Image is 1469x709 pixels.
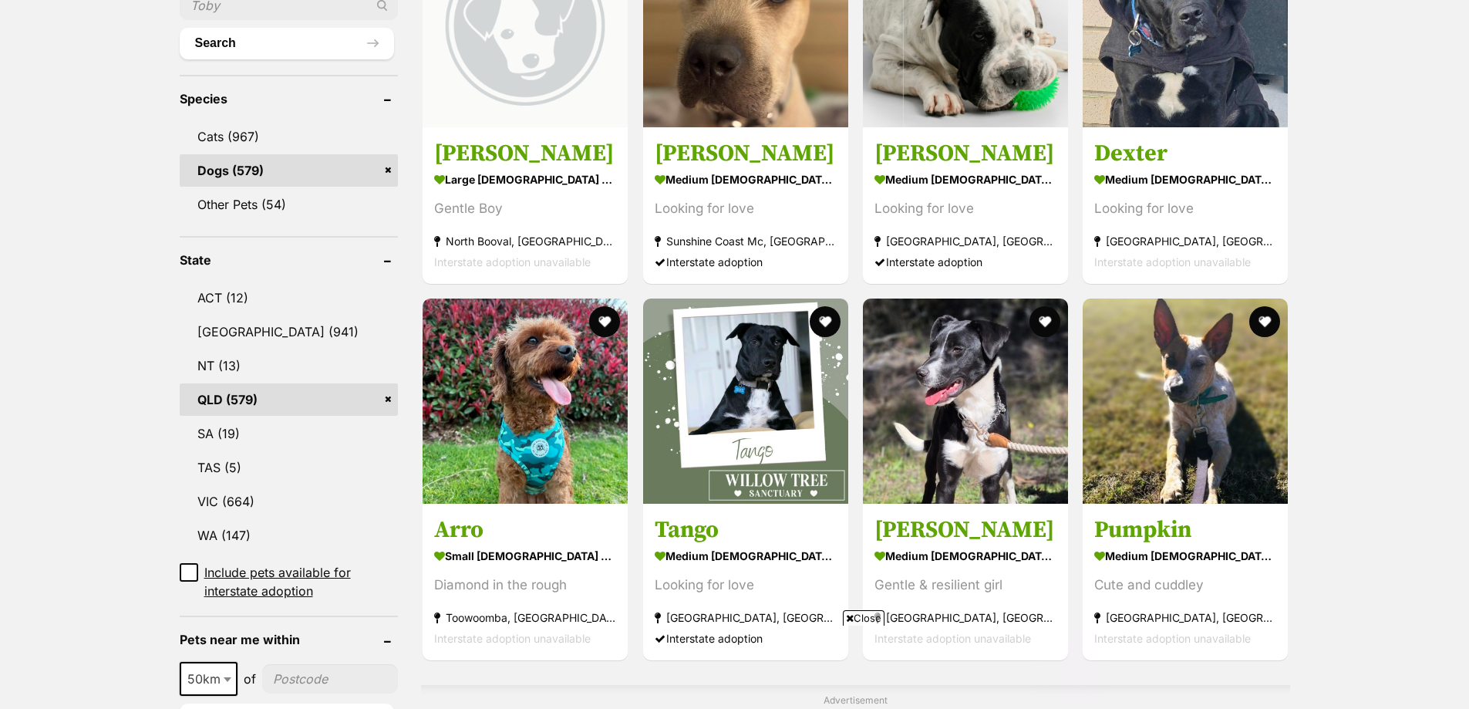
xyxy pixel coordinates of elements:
a: TAS (5) [180,451,399,484]
a: [PERSON_NAME] medium [DEMOGRAPHIC_DATA] Dog Gentle & resilient girl [GEOGRAPHIC_DATA], [GEOGRAPHI... [863,504,1068,660]
div: Diamond in the rough [434,575,616,596]
iframe: Advertisement [361,632,1109,701]
div: Gentle Boy [434,198,616,219]
strong: medium [DEMOGRAPHIC_DATA] Dog [874,168,1056,191]
strong: medium [DEMOGRAPHIC_DATA] Dog [655,545,837,567]
a: Arro small [DEMOGRAPHIC_DATA] Dog Diamond in the rough Toowoomba, [GEOGRAPHIC_DATA] Interstate ad... [423,504,628,660]
a: Other Pets (54) [180,188,399,221]
span: Interstate adoption unavailable [434,255,591,268]
input: postcode [262,664,399,694]
strong: North Booval, [GEOGRAPHIC_DATA] [434,231,616,252]
div: Looking for love [1094,198,1276,219]
a: Dexter medium [DEMOGRAPHIC_DATA] Dog Looking for love [GEOGRAPHIC_DATA], [GEOGRAPHIC_DATA] Inters... [1083,127,1288,284]
strong: [GEOGRAPHIC_DATA], [GEOGRAPHIC_DATA] [1094,231,1276,252]
h3: [PERSON_NAME] [874,515,1056,545]
a: SA (19) [180,417,399,450]
span: 50km [181,668,236,690]
header: Pets near me within [180,633,399,647]
strong: [GEOGRAPHIC_DATA], [GEOGRAPHIC_DATA] [874,231,1056,252]
a: [PERSON_NAME] medium [DEMOGRAPHIC_DATA] Dog Looking for love [GEOGRAPHIC_DATA], [GEOGRAPHIC_DATA]... [863,127,1068,284]
a: ACT (12) [180,282,399,314]
strong: medium [DEMOGRAPHIC_DATA] Dog [1094,168,1276,191]
div: Cute and cuddley [1094,575,1276,596]
h3: Tango [655,515,837,545]
a: Cats (967) [180,120,399,153]
span: Interstate adoption unavailable [1094,632,1251,645]
a: VIC (664) [180,485,399,518]
span: Interstate adoption unavailable [1094,255,1251,268]
div: Interstate adoption [874,252,1056,272]
strong: [GEOGRAPHIC_DATA], [GEOGRAPHIC_DATA] [874,607,1056,628]
a: WA (147) [180,519,399,552]
div: Gentle & resilient girl [874,575,1056,596]
a: Include pets available for interstate adoption [180,563,399,600]
button: favourite [1029,306,1060,337]
strong: small [DEMOGRAPHIC_DATA] Dog [434,545,616,567]
h3: Arro [434,515,616,545]
div: Looking for love [874,198,1056,219]
h3: [PERSON_NAME] [655,139,837,168]
strong: [GEOGRAPHIC_DATA], [GEOGRAPHIC_DATA] [1094,607,1276,628]
a: NT (13) [180,349,399,382]
button: Search [180,28,395,59]
span: Include pets available for interstate adoption [204,563,399,600]
img: Pumpkin - Australian Cattle Dog [1083,299,1288,504]
strong: medium [DEMOGRAPHIC_DATA] Dog [874,545,1056,567]
strong: Toowoomba, [GEOGRAPHIC_DATA] [434,607,616,628]
div: Looking for love [655,575,837,596]
header: Species [180,92,399,106]
a: Tango medium [DEMOGRAPHIC_DATA] Dog Looking for love [GEOGRAPHIC_DATA], [GEOGRAPHIC_DATA] Interst... [643,504,848,660]
button: favourite [810,306,841,337]
img: Nigella - Border Collie Dog [863,299,1068,504]
strong: [GEOGRAPHIC_DATA], [GEOGRAPHIC_DATA] [655,607,837,628]
a: Dogs (579) [180,154,399,187]
button: favourite [1250,306,1281,337]
strong: Sunshine Coast Mc, [GEOGRAPHIC_DATA] [655,231,837,252]
strong: medium [DEMOGRAPHIC_DATA] Dog [1094,545,1276,567]
div: Looking for love [655,198,837,219]
img: Arro - Cavalier King Charles Spaniel x Poodle Dog [423,299,628,504]
a: [PERSON_NAME] large [DEMOGRAPHIC_DATA] Dog Gentle Boy North Booval, [GEOGRAPHIC_DATA] Interstate ... [423,127,628,284]
span: Close [843,610,884,626]
h3: [PERSON_NAME] [874,139,1056,168]
a: [GEOGRAPHIC_DATA] (941) [180,316,399,348]
img: Tango - Border Collie Dog [643,299,848,504]
a: Pumpkin medium [DEMOGRAPHIC_DATA] Dog Cute and cuddley [GEOGRAPHIC_DATA], [GEOGRAPHIC_DATA] Inter... [1083,504,1288,660]
strong: medium [DEMOGRAPHIC_DATA] Dog [655,168,837,191]
div: Interstate adoption [655,252,837,272]
a: [PERSON_NAME] medium [DEMOGRAPHIC_DATA] Dog Looking for love Sunshine Coast Mc, [GEOGRAPHIC_DATA]... [643,127,848,284]
span: of [244,670,256,688]
strong: large [DEMOGRAPHIC_DATA] Dog [434,168,616,191]
button: favourite [590,306,621,337]
h3: Pumpkin [1094,515,1276,545]
span: 50km [180,662,238,696]
h3: Dexter [1094,139,1276,168]
h3: [PERSON_NAME] [434,139,616,168]
header: State [180,253,399,267]
a: QLD (579) [180,383,399,416]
